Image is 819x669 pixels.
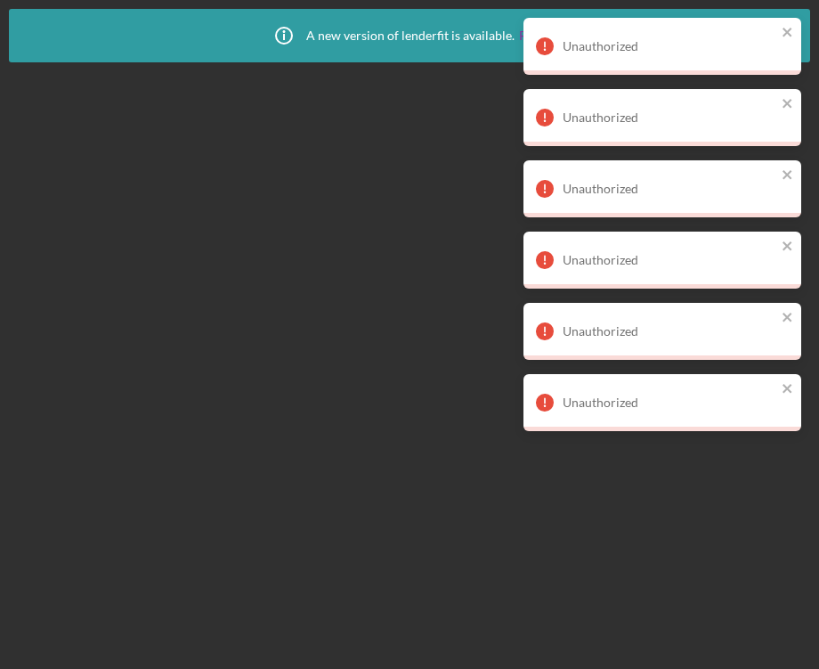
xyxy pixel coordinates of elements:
button: close [782,167,794,184]
button: close [782,25,794,42]
div: Unauthorized [563,39,776,53]
div: Unauthorized [563,396,776,410]
button: close [782,239,794,256]
button: close [782,310,794,327]
div: Unauthorized [563,253,776,267]
div: Unauthorized [563,110,776,125]
div: Unauthorized [563,324,776,339]
div: Unauthorized [563,182,776,196]
div: A new version of lenderfit is available. [262,13,557,58]
button: close [782,381,794,398]
button: close [782,96,794,113]
a: Reload [519,29,557,43]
